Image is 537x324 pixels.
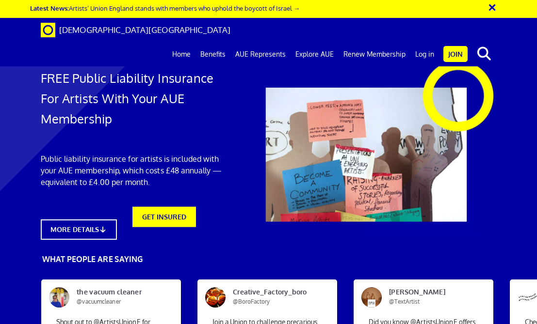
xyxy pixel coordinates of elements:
[77,298,120,305] span: @vacuumcleaner
[291,42,339,66] a: Explore AUE
[226,287,319,307] span: Creative_Factory_boro
[195,42,230,66] a: Benefits
[470,44,499,64] button: search
[167,42,195,66] a: Home
[33,18,238,42] a: Brand [DEMOGRAPHIC_DATA][GEOGRAPHIC_DATA]
[389,298,420,305] span: @TextArtist
[443,46,468,62] a: Join
[30,4,69,12] strong: Latest News:
[59,25,230,35] span: [DEMOGRAPHIC_DATA][GEOGRAPHIC_DATA]
[410,42,439,66] a: Log in
[132,219,196,240] a: GET INSURED
[69,287,163,307] span: the vacuum cleaner
[339,42,410,66] a: Renew Membership
[30,4,300,12] a: Latest News:Artists’ Union England stands with members who uphold the boycott of Israel →
[230,42,291,66] a: AUE Represents
[233,298,270,305] span: @BoroFactory
[41,68,222,129] h1: FREE Public Liability Insurance For Artists With Your AUE Membership
[382,287,475,307] span: [PERSON_NAME]
[41,219,117,240] a: MORE DETAILS
[41,153,222,188] p: Public liability insurance for artists is included with your AUE membership, which costs £48 annu...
